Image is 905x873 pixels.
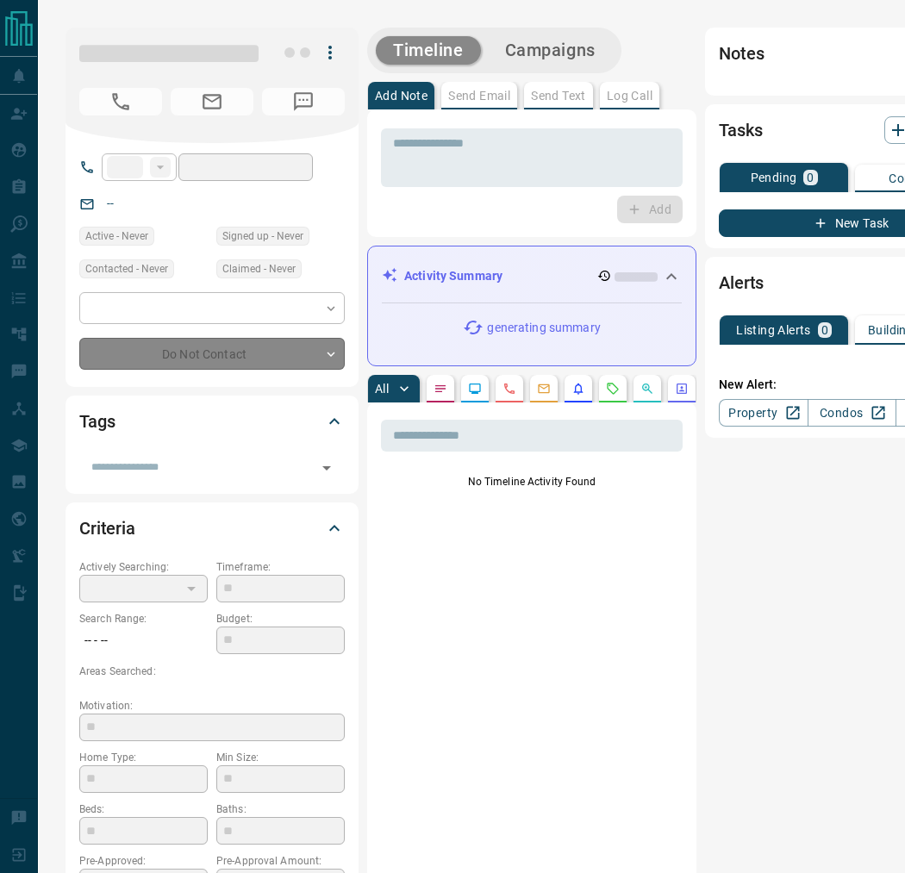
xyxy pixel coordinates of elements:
p: Beds: [79,801,208,817]
p: Timeframe: [216,559,345,575]
p: Min Size: [216,750,345,765]
svg: Agent Actions [675,382,689,396]
span: Active - Never [85,228,148,245]
p: -- - -- [79,627,208,655]
svg: Notes [434,382,447,396]
h2: Tasks [719,116,762,144]
span: Claimed - Never [222,260,296,277]
h2: Notes [719,40,764,67]
p: Pending [751,171,797,184]
h2: Criteria [79,514,135,542]
svg: Opportunities [640,382,654,396]
svg: Emails [537,382,551,396]
p: No Timeline Activity Found [381,474,683,490]
span: No Email [171,88,253,115]
p: Listing Alerts [736,324,811,336]
svg: Listing Alerts [571,382,585,396]
p: generating summary [487,319,600,337]
p: 0 [821,324,828,336]
p: Pre-Approval Amount: [216,853,345,869]
p: Add Note [375,90,428,102]
button: Open [315,456,339,480]
svg: Calls [502,382,516,396]
div: Tags [79,401,345,442]
button: Campaigns [488,36,613,65]
p: Motivation: [79,698,345,714]
span: No Number [79,88,162,115]
p: Search Range: [79,611,208,627]
p: Areas Searched: [79,664,345,679]
div: Criteria [79,508,345,549]
div: Activity Summary [382,260,682,292]
span: No Number [262,88,345,115]
a: Property [719,399,808,427]
p: Actively Searching: [79,559,208,575]
button: Timeline [376,36,481,65]
span: Contacted - Never [85,260,168,277]
p: Activity Summary [404,267,502,285]
p: Budget: [216,611,345,627]
div: Do Not Contact [79,338,345,370]
p: 0 [807,171,814,184]
span: Signed up - Never [222,228,303,245]
a: -- [107,196,114,210]
h2: Alerts [719,269,764,296]
p: All [375,383,389,395]
a: Condos [808,399,896,427]
svg: Requests [606,382,620,396]
p: Baths: [216,801,345,817]
p: Home Type: [79,750,208,765]
h2: Tags [79,408,115,435]
svg: Lead Browsing Activity [468,382,482,396]
p: Pre-Approved: [79,853,208,869]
